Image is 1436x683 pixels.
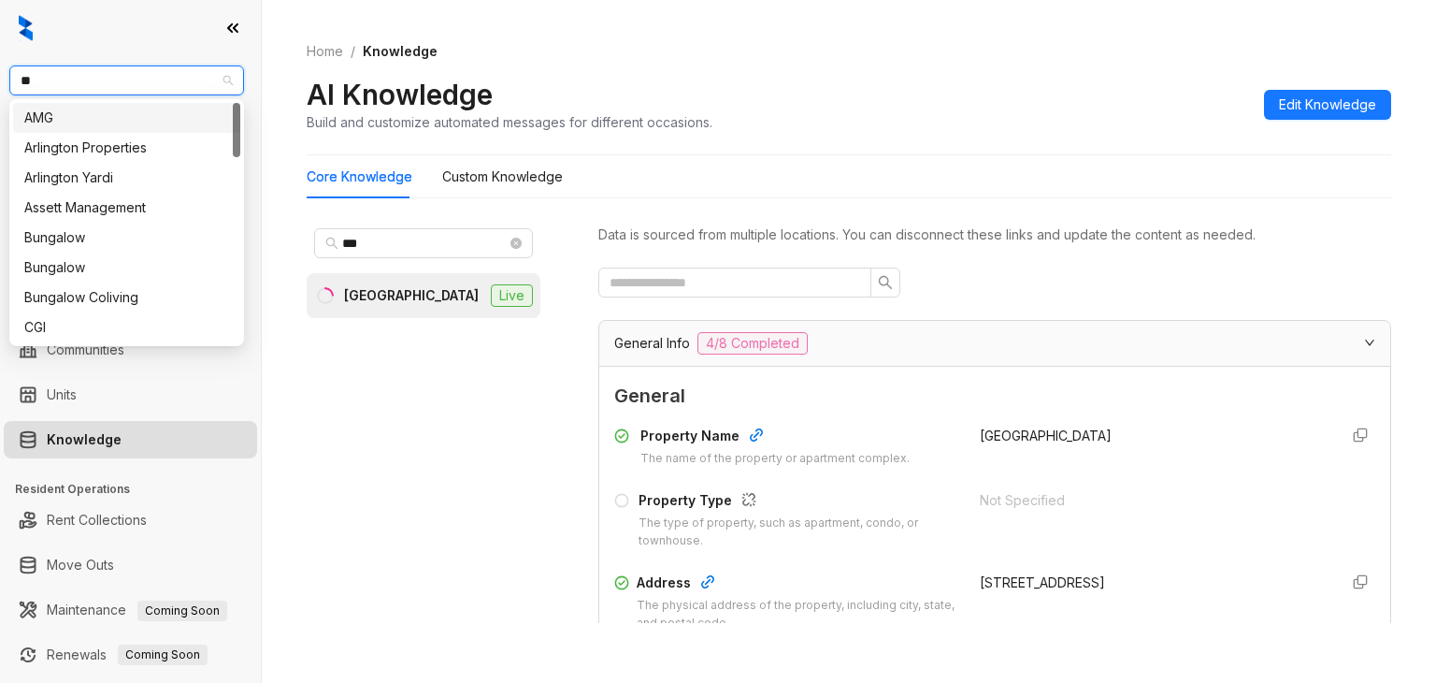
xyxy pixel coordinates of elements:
div: Arlington Yardi [24,167,229,188]
div: Bungalow [13,223,240,253]
div: Bungalow [24,257,229,278]
div: Arlington Properties [24,138,229,158]
span: General Info [614,333,690,354]
div: Property Type [639,490,956,515]
li: Rent Collections [4,501,257,539]
div: CGI [24,317,229,338]
a: Move Outs [47,546,114,584]
div: Assett Management [24,197,229,218]
span: Coming Soon [137,601,227,621]
li: Leads [4,125,257,163]
li: Leasing [4,206,257,243]
div: General Info4/8 Completed [599,321,1390,366]
span: expanded [1364,337,1375,348]
h3: Resident Operations [15,481,261,498]
h2: AI Knowledge [307,77,493,112]
li: Knowledge [4,421,257,458]
a: Rent Collections [47,501,147,539]
span: [GEOGRAPHIC_DATA] [980,428,1112,443]
div: [STREET_ADDRESS] [980,573,1323,593]
div: [GEOGRAPHIC_DATA] [344,285,479,306]
span: search [325,237,338,250]
span: Live [491,284,533,307]
li: Move Outs [4,546,257,584]
li: Units [4,376,257,414]
div: Property Name [640,426,910,450]
li: Collections [4,251,257,288]
span: Coming Soon [118,645,208,665]
li: Renewals [4,636,257,674]
div: Build and customize automated messages for different occasions. [307,112,712,132]
div: Arlington Properties [13,133,240,163]
img: logo [19,15,33,41]
div: Data is sourced from multiple locations. You can disconnect these links and update the content as... [598,225,1391,245]
span: close-circle [510,238,522,249]
a: Knowledge [47,421,122,458]
div: Address [637,573,957,597]
div: Core Knowledge [307,167,412,187]
div: AMG [24,108,229,128]
li: Maintenance [4,591,257,629]
span: Knowledge [363,43,438,59]
div: AMG [13,103,240,133]
div: Assett Management [13,193,240,223]
li: Communities [4,331,257,369]
div: The physical address of the property, including city, state, and postal code. [637,597,957,632]
div: The type of property, such as apartment, condo, or townhouse. [639,515,956,550]
div: Arlington Yardi [13,163,240,193]
li: / [351,41,355,62]
div: Not Specified [980,490,1323,511]
span: search [878,275,893,290]
a: Communities [47,331,124,369]
span: 4/8 Completed [697,332,808,355]
a: RenewalsComing Soon [47,636,208,674]
div: Bungalow [13,253,240,283]
button: Edit Knowledge [1264,90,1391,120]
a: Home [303,41,347,62]
div: Custom Knowledge [442,167,563,187]
div: The name of the property or apartment complex. [640,450,910,468]
a: Units [47,376,77,414]
div: Bungalow Coliving [13,283,240,312]
div: Bungalow Coliving [24,287,229,308]
span: Edit Knowledge [1279,94,1376,115]
div: Bungalow [24,227,229,248]
span: General [614,382,1375,411]
div: CGI [13,312,240,342]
